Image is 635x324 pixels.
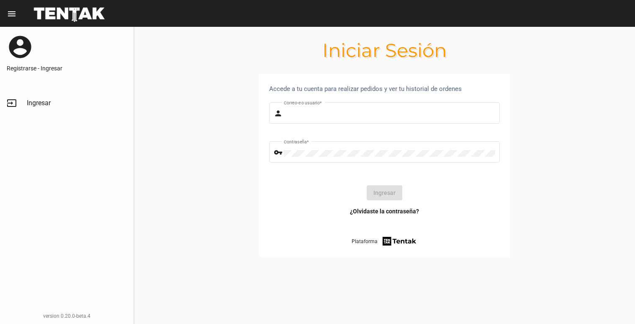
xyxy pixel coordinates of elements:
[352,237,378,246] span: Plataforma
[274,109,284,119] mat-icon: person
[7,64,127,73] a: Registrarse - Ingresar
[367,185,402,200] button: Ingresar
[7,34,33,60] mat-icon: account_circle
[134,44,635,57] h1: Iniciar Sesión
[381,236,417,247] img: tentak-firm.png
[269,84,500,94] div: Accede a tu cuenta para realizar pedidos y ver tu historial de ordenes
[352,236,417,247] a: Plataforma
[27,99,51,107] span: Ingresar
[7,98,17,108] mat-icon: input
[7,9,17,19] mat-icon: menu
[7,312,127,320] div: version 0.20.0-beta.4
[350,207,419,215] a: ¿Olvidaste la contraseña?
[274,148,284,158] mat-icon: vpn_key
